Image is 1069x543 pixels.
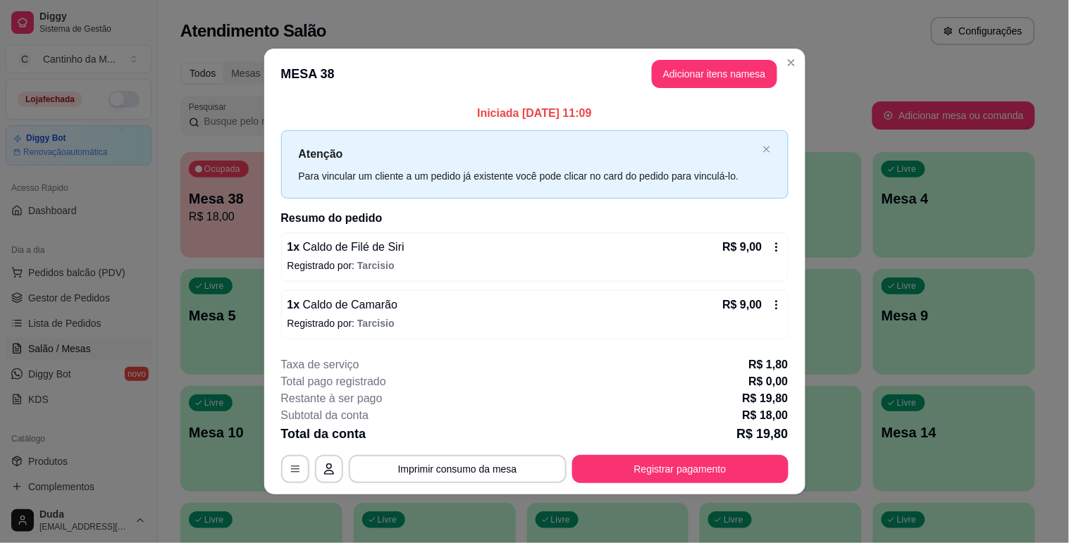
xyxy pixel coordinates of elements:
button: Close [780,51,803,74]
button: Adicionar itens namesa [652,60,777,88]
p: Registrado por: [288,316,782,330]
p: Taxa de serviço [281,356,359,373]
p: 1 x [288,297,398,313]
button: Registrar pagamento [572,455,789,483]
p: Restante à ser pago [281,390,383,407]
span: Caldo de Camarão [299,299,397,311]
p: Iniciada [DATE] 11:09 [281,105,789,122]
button: close [762,145,771,154]
p: R$ 19,80 [736,424,788,444]
p: Registrado por: [288,258,782,273]
p: R$ 0,00 [748,373,788,390]
div: Para vincular um cliente a um pedido já existente você pode clicar no card do pedido para vinculá... [299,168,757,184]
header: MESA 38 [264,49,805,99]
p: Atenção [299,145,757,163]
span: Tarcisio [357,260,395,271]
p: Total pago registrado [281,373,386,390]
p: R$ 19,80 [743,390,789,407]
button: Imprimir consumo da mesa [349,455,567,483]
span: Caldo de Filé de Siri [299,241,404,253]
p: Subtotal da conta [281,407,369,424]
p: R$ 9,00 [722,239,762,256]
p: R$ 9,00 [722,297,762,313]
span: Tarcisio [357,318,395,329]
p: R$ 18,00 [743,407,789,424]
p: Total da conta [281,424,366,444]
h2: Resumo do pedido [281,210,789,227]
p: 1 x [288,239,404,256]
p: R$ 1,80 [748,356,788,373]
